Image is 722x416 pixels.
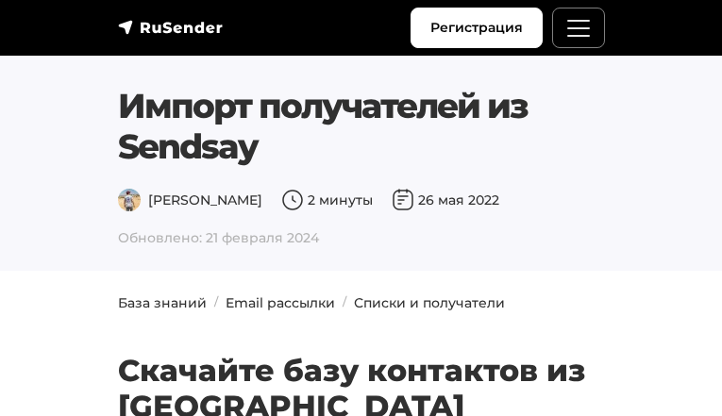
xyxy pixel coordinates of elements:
a: Списки и получатели [354,294,505,311]
img: Время чтения [281,189,304,211]
a: Регистрация [411,8,543,48]
img: RuSender [118,18,224,37]
span: Обновлено: 21 февраля 2024 [118,220,605,248]
button: Меню [552,8,605,48]
span: [PERSON_NAME] [118,191,262,208]
nav: breadcrumb [107,293,616,313]
span: 2 минуты [281,191,373,208]
a: Email рассылки [226,294,335,311]
h1: Импорт получателей из Sendsay [118,86,605,167]
span: 26 мая 2022 [392,191,499,208]
a: База знаний [118,294,207,311]
img: Дата публикации [392,189,414,211]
